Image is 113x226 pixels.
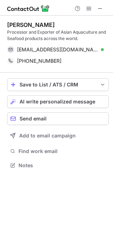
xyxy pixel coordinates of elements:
img: ContactOut v5.3.10 [7,4,50,13]
span: Add to email campaign [19,133,76,139]
button: Send email [7,112,109,125]
button: save-profile-one-click [7,78,109,91]
button: Find work email [7,146,109,156]
div: [PERSON_NAME] [7,21,55,28]
button: Notes [7,160,109,170]
div: Save to List / ATS / CRM [20,82,96,87]
span: [PHONE_NUMBER] [17,58,61,64]
span: Notes [18,162,106,169]
div: Processor and Exporter of Asian Aquaculture and Seafood products across the world. [7,29,109,42]
button: AI write personalized message [7,95,109,108]
span: [EMAIL_ADDRESS][DOMAIN_NAME] [17,46,98,53]
span: Find work email [18,148,106,154]
span: Send email [20,116,47,122]
button: Add to email campaign [7,129,109,142]
span: AI write personalized message [20,99,95,104]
